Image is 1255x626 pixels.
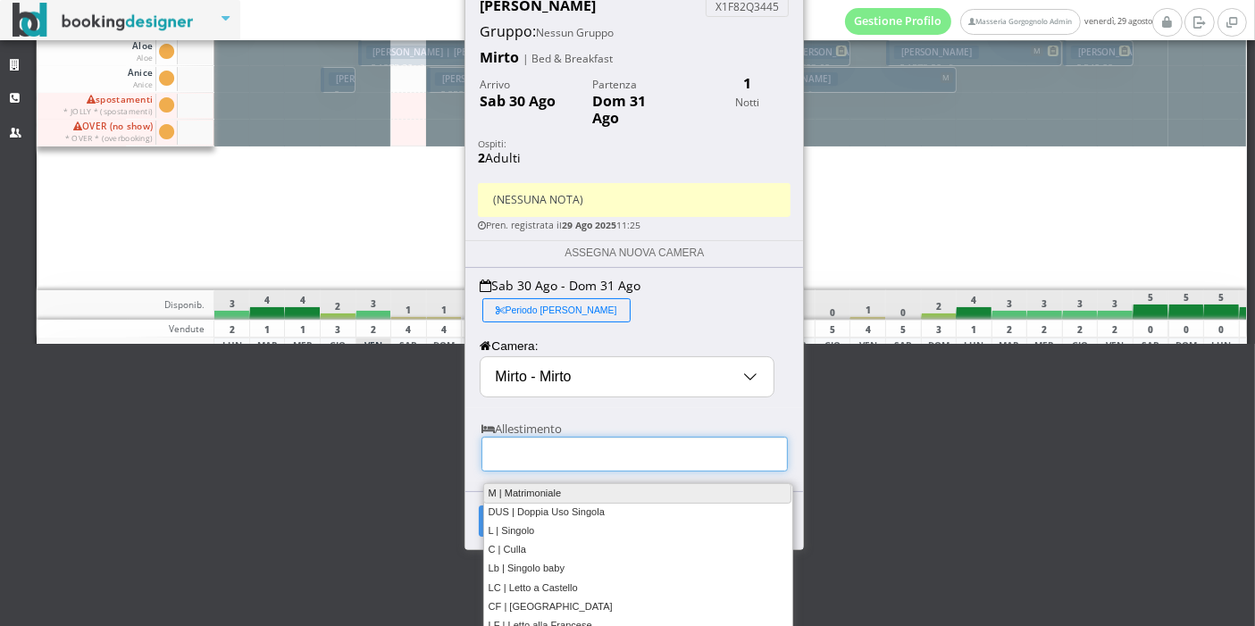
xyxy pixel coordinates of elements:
[885,290,922,320] div: 0
[1071,46,1229,59] h3: [PERSON_NAME] [PERSON_NAME]
[213,320,250,338] div: 2
[390,320,427,338] div: 4
[956,290,992,320] div: 4
[1203,338,1240,367] div: LUN 22
[480,339,538,353] small: Camera:
[461,320,498,338] div: 5
[1026,290,1063,320] div: 3
[484,540,792,559] a: C | Culla
[1168,338,1205,367] div: DOM 21
[1133,320,1169,338] div: 0
[1168,320,1205,338] div: 0
[1097,320,1134,338] div: 2
[390,290,427,320] div: 1
[991,290,1028,320] div: 3
[435,88,527,102] p: € 858.40
[37,320,215,338] div: Vendute
[894,46,979,59] h3: [PERSON_NAME]
[894,61,1057,75] p: € 1573.90
[137,53,153,63] small: Aloe
[735,95,759,110] small: Notti
[13,3,194,38] img: BookingDesigner.com
[249,290,286,320] div: 4
[523,51,613,66] small: | Bed & Breakfast
[849,338,886,367] div: VEN 12
[65,133,154,143] small: * OVER * (overbooking)
[478,183,791,216] div: (NESSUNA NOTA)
[1168,290,1205,320] div: 5
[321,67,356,93] button: [PERSON_NAME] | [PERSON_NAME] € 248.40
[1026,338,1063,367] div: MER 17
[815,320,851,338] div: 5
[249,320,286,338] div: 1
[465,240,803,268] div: Assegna nuova camera
[480,77,510,92] small: Arrivo
[1203,320,1240,338] div: 0
[956,338,992,367] div: LUN 15
[465,136,803,166] h5: Adulti
[815,338,851,367] div: GIO 11
[484,559,792,578] a: Lb | Singolo baby
[536,25,614,40] small: Nessun Gruppo
[845,8,1152,35] span: venerdì, 29 agosto
[329,88,350,144] p: € 248.40
[426,290,463,320] div: 1
[1097,338,1134,367] div: VEN 19
[356,320,392,338] div: 2
[284,290,321,320] div: 4
[1133,290,1169,320] div: 5
[426,320,463,338] div: 4
[414,63,444,74] small: 5 notti
[1031,46,1043,56] span: M
[1133,338,1169,367] div: SAB 20
[1026,320,1063,338] div: 2
[125,67,155,91] span: Anice
[213,338,250,367] div: LUN 25
[921,290,958,320] div: 2
[479,505,790,536] button: CONFERMA CAMBIO
[941,72,953,83] span: M
[37,290,215,320] div: Disponib.
[745,67,957,93] button: [PERSON_NAME] M € 2070.00 6 notti
[461,290,498,320] div: 0
[1097,290,1134,320] div: 3
[753,88,951,102] p: € 2070.00
[921,320,958,338] div: 3
[592,91,646,128] b: Dom 31 Ago
[481,421,562,437] small: Allestimento
[482,298,631,322] button: Periodo [PERSON_NAME]
[1062,290,1099,320] div: 3
[356,338,392,367] div: VEN 29
[478,149,485,166] b: 2
[941,63,972,74] small: 5 notti
[885,320,922,338] div: 5
[284,320,321,338] div: 1
[284,338,321,367] div: MER 27
[484,503,792,522] a: DUS | Doppia Uso Singola
[780,40,850,66] button: [PERSON_NAME] | [PERSON_NAME] € 723.60 2 notti
[1062,338,1099,367] div: GIO 18
[815,290,851,320] div: 0
[1071,61,1128,88] p: € 540.00
[366,61,529,75] p: € 1875.20
[426,338,463,367] div: DOM 31
[743,73,751,93] b: 1
[320,290,356,320] div: 2
[64,106,154,116] small: * JOLLY * (spostamenti)
[484,597,792,615] a: CF | [GEOGRAPHIC_DATA]
[133,79,154,89] small: Anice
[886,40,1062,66] button: [PERSON_NAME] M € 1573.90 5 notti
[991,320,1028,338] div: 2
[484,522,792,540] a: L | Singolo
[480,23,789,40] h4: Gruppo:
[592,77,637,92] small: Partenza
[62,94,156,118] span: spostamenti
[849,290,886,320] div: 1
[480,279,789,327] h5: Sab 30 Ago - Dom 31 Ago
[480,91,556,111] b: Sab 30 Ago
[478,219,640,231] small: Pren. registrata il 11:25
[1203,290,1240,320] div: 5
[921,338,958,367] div: DOM 14
[800,89,831,101] small: 6 notti
[960,9,1080,35] a: Masseria Gorgognolo Admin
